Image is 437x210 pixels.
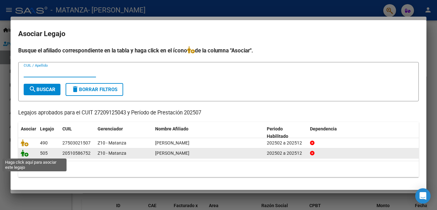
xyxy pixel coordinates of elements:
div: 2 registros [18,161,419,177]
div: Open Intercom Messenger [415,188,431,204]
span: Periodo Habilitado [267,126,288,139]
div: 27503021507 [62,139,91,147]
span: 505 [40,151,48,156]
h2: Asociar Legajo [18,28,419,40]
datatable-header-cell: Legajo [37,122,60,143]
datatable-header-cell: Gerenciador [95,122,153,143]
span: Asociar [21,126,36,131]
span: Z10 - Matanza [98,151,126,156]
div: 202502 a 202512 [267,150,305,157]
span: BEITIA URIEL AGUSTIN [155,151,189,156]
mat-icon: delete [71,85,79,93]
span: CUIL [62,126,72,131]
button: Buscar [24,84,60,95]
span: Gerenciador [98,126,123,131]
datatable-header-cell: Dependencia [307,122,419,143]
h4: Busque el afiliado correspondiente en la tabla y haga click en el ícono de la columna "Asociar". [18,46,419,55]
datatable-header-cell: Asociar [18,122,37,143]
span: Legajo [40,126,54,131]
span: Nombre Afiliado [155,126,188,131]
span: 490 [40,140,48,145]
span: Dependencia [310,126,337,131]
span: PEÑA BENNASAR SOFIA AIME [155,140,189,145]
div: 202502 a 202512 [267,139,305,147]
datatable-header-cell: CUIL [60,122,95,143]
span: Buscar [29,87,55,92]
datatable-header-cell: Nombre Afiliado [153,122,264,143]
datatable-header-cell: Periodo Habilitado [264,122,307,143]
button: Borrar Filtros [66,83,123,96]
mat-icon: search [29,85,36,93]
span: Borrar Filtros [71,87,117,92]
div: 20510586752 [62,150,91,157]
p: Legajos aprobados para el CUIT 27209125043 y Período de Prestación 202507 [18,109,419,117]
span: Z10 - Matanza [98,140,126,145]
